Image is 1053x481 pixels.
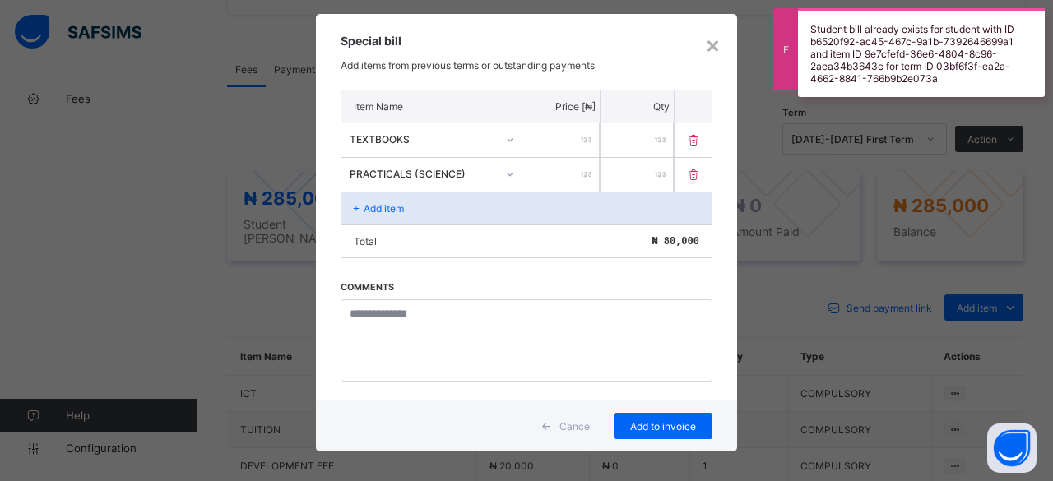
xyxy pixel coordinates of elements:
[350,168,496,180] div: PRACTICALS (SCIENCE)
[531,100,596,113] p: Price [₦]
[341,59,712,72] p: Add items from previous terms or outstanding payments
[626,420,700,432] span: Add to invoice
[559,420,592,432] span: Cancel
[705,30,721,58] div: ×
[354,100,513,113] p: Item Name
[354,235,377,247] p: Total
[798,8,1045,97] div: Student bill already exists for student with ID b6520f92-ac45-467c-9a1b-7392646699a1 and item ID ...
[341,34,712,48] h3: Special bill
[341,282,394,293] label: Comments
[364,202,404,215] p: Add item
[987,423,1037,473] button: Open asap
[350,133,496,146] div: TEXTBOOKS
[652,235,699,247] span: ₦ 80,000
[605,100,670,113] p: Qty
